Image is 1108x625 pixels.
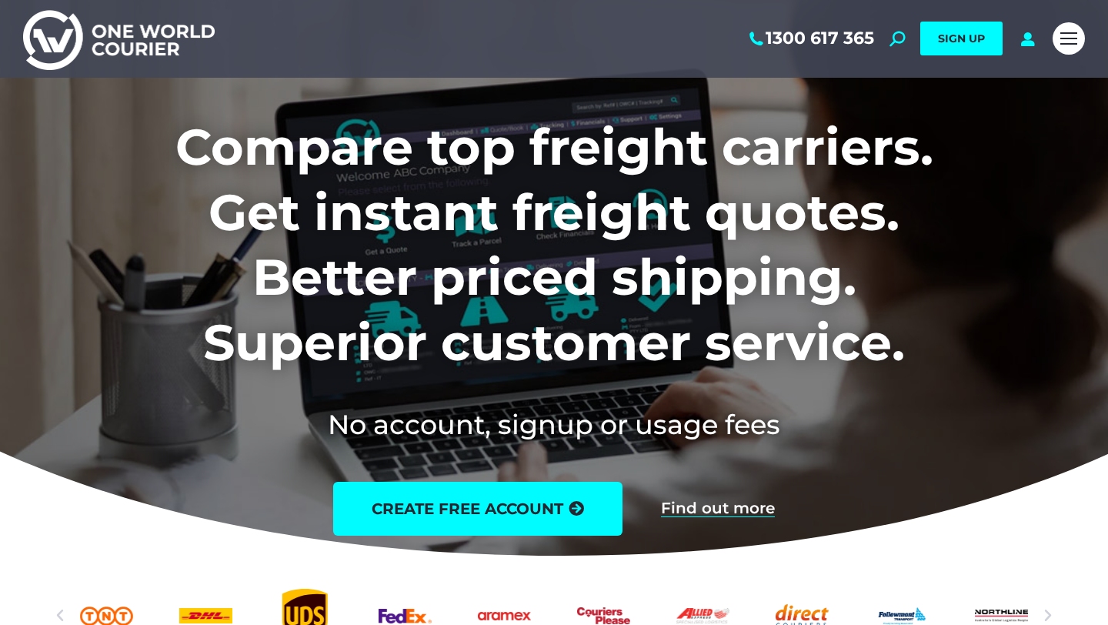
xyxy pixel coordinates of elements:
a: Find out more [661,500,775,517]
h1: Compare top freight carriers. Get instant freight quotes. Better priced shipping. Superior custom... [74,115,1035,375]
a: SIGN UP [920,22,1003,55]
a: create free account [333,482,622,536]
img: One World Courier [23,8,215,70]
h2: No account, signup or usage fees [74,406,1035,443]
a: Mobile menu icon [1053,22,1085,55]
a: 1300 617 365 [746,28,874,48]
span: SIGN UP [938,32,985,45]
